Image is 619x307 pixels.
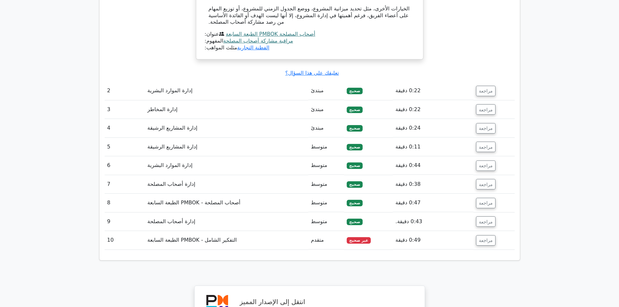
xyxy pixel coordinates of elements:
font: 4 [107,125,110,131]
font: 3 [107,106,110,112]
font: متوسط [311,218,327,224]
font: صحيح [349,145,360,149]
font: مبتدئ [311,87,324,94]
font: 7 [107,181,110,187]
font: متوسط [311,144,327,150]
font: إدارة المشاريع الرشيقة [148,144,198,150]
a: أصحاب المصلحة PMBOK الطبعة السابعة [226,31,315,37]
button: مراجعة [476,142,496,152]
font: 0:22 دقيقة [395,106,420,112]
font: 6 [107,162,110,168]
font: صحيح [349,201,360,205]
a: الفطنة التجارية [237,45,269,51]
font: صحيح [349,163,360,168]
font: مثلث المواهب: [205,45,237,51]
font: صحيح [349,108,360,112]
font: مراجعة [479,163,493,168]
font: التفكير الشامل - PMBOK الطبعة السابعة [148,237,237,243]
font: مراجعة [479,182,493,187]
font: أصحاب المصلحة - PMBOK الطبعة السابعة [148,199,240,206]
font: إدارة المشاريع الرشيقة [148,125,198,131]
font: إدارة أصحاب المصلحة [148,181,195,187]
font: إدارة أصحاب المصلحة [148,218,195,224]
font: متوسط [311,162,327,168]
font: 5 [107,144,110,150]
font: متوسط [311,199,327,206]
font: متقدم [311,237,324,243]
button: مراجعة [476,104,496,115]
font: صحيح [349,89,360,93]
font: مبتدئ [311,125,324,131]
font: مراجعة [479,126,493,131]
font: مراجعة [479,238,493,243]
font: 0:22 دقيقة [395,87,420,94]
button: مراجعة [476,86,496,96]
button: مراجعة [476,235,496,246]
font: الخيارات الأخرى، مثل تحديد ميزانية المشروع، ووضع الجدول الزمني للمشروع، أو توزيع المهام على أعضاء... [209,6,410,25]
font: مراجعة [479,88,493,94]
button: مراجعة [476,179,496,189]
font: مراجعة [479,144,493,149]
button: مراجعة [476,216,496,227]
font: إدارة الموارد البشرية [148,87,193,94]
font: 0:11 دقيقة [395,144,420,150]
font: إدارة المخاطر [148,106,178,112]
font: عنوان: [205,31,219,37]
font: 0:47 دقيقة [395,199,420,206]
font: 0:49 دقيقة [395,237,420,243]
font: غير صحيح [349,238,368,243]
font: مراجعة [479,200,493,206]
a: تعليقك على هذا السؤال؟ [285,70,339,76]
font: 2 [107,87,110,94]
font: صحيح [349,182,360,187]
font: مبتدئ [311,106,324,112]
button: مراجعة [476,123,496,134]
font: 10 [107,237,114,243]
font: 9 [107,218,110,224]
font: إدارة الموارد البشرية [148,162,193,168]
button: مراجعة [476,198,496,208]
font: 0:44 دقيقة [395,162,420,168]
font: 0:38 دقيقة [395,181,420,187]
a: مراقبة مشاركة أصحاب المصلحة [223,38,293,44]
font: 8 [107,199,110,206]
font: صحيح [349,220,360,224]
button: مراجعة [476,160,496,171]
font: مراجعة [479,219,493,224]
font: مراجعة [479,107,493,112]
font: 0:24 دقيقة [395,125,420,131]
font: متوسط [311,181,327,187]
font: صحيح [349,126,360,131]
font: 0:43 دقيقة. [395,218,422,224]
font: المفهوم: [205,38,224,44]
